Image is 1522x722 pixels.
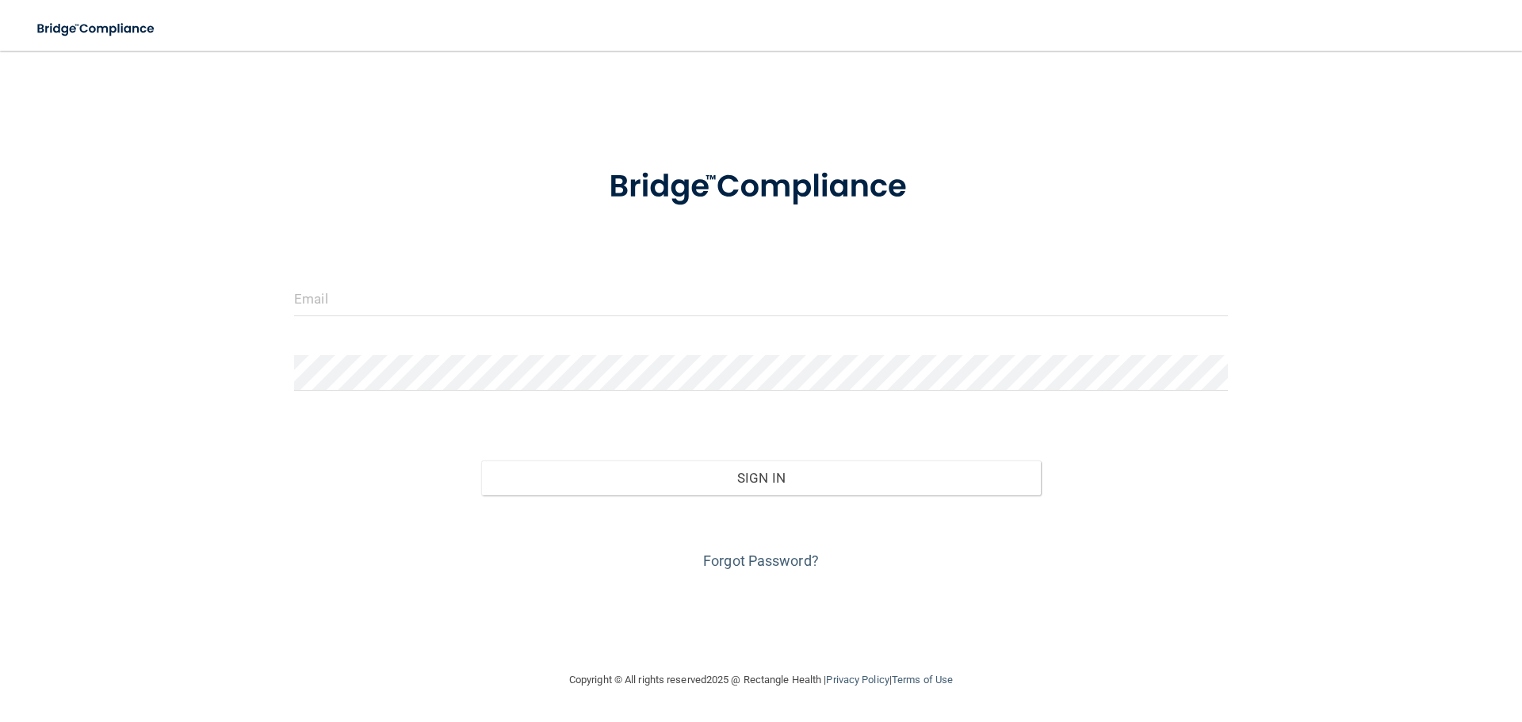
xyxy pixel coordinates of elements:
[576,146,946,228] img: bridge_compliance_login_screen.278c3ca4.svg
[24,13,170,45] img: bridge_compliance_login_screen.278c3ca4.svg
[481,460,1042,495] button: Sign In
[472,655,1050,705] div: Copyright © All rights reserved 2025 @ Rectangle Health | |
[294,281,1228,316] input: Email
[826,674,889,686] a: Privacy Policy
[703,552,819,569] a: Forgot Password?
[892,674,953,686] a: Terms of Use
